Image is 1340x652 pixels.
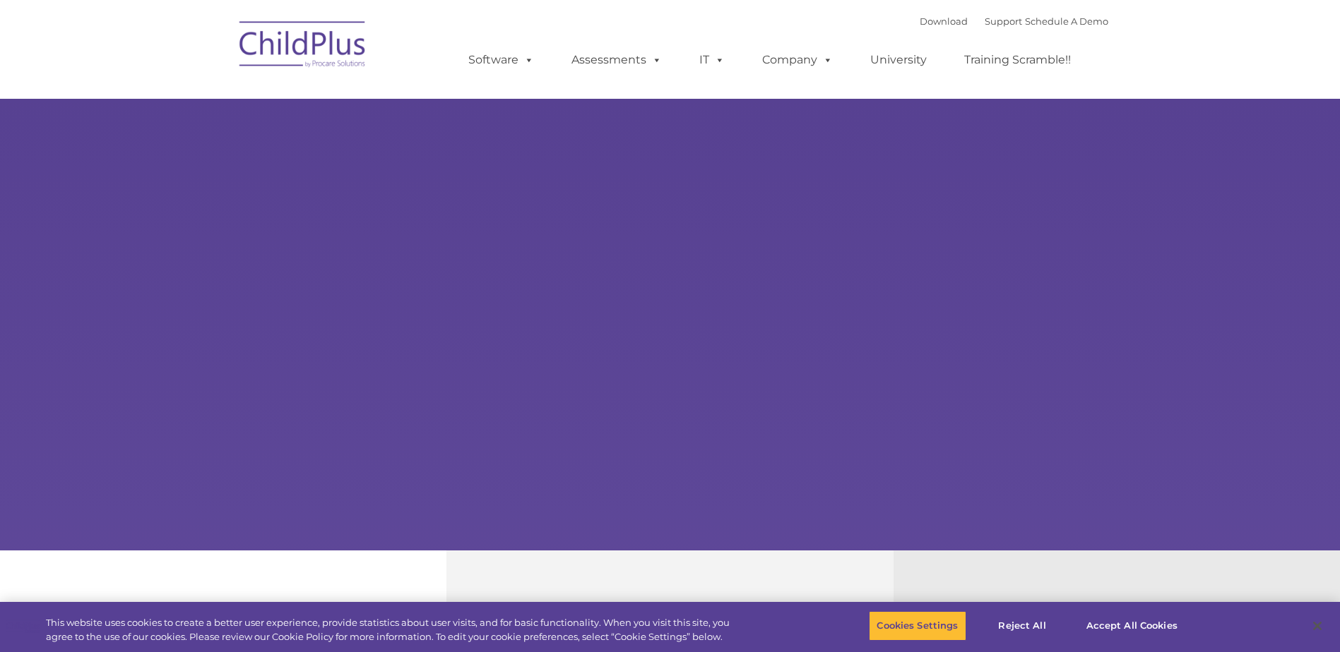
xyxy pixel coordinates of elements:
a: Download [920,16,968,27]
button: Reject All [978,611,1067,641]
a: Assessments [557,46,676,74]
a: Software [454,46,548,74]
font: | [920,16,1108,27]
button: Close [1302,610,1333,641]
a: Support [985,16,1022,27]
a: Company [748,46,847,74]
a: Training Scramble!! [950,46,1085,74]
button: Accept All Cookies [1079,611,1185,641]
a: University [856,46,941,74]
div: This website uses cookies to create a better user experience, provide statistics about user visit... [46,616,737,644]
button: Cookies Settings [869,611,966,641]
img: ChildPlus by Procare Solutions [232,11,374,82]
a: IT [685,46,739,74]
a: Schedule A Demo [1025,16,1108,27]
